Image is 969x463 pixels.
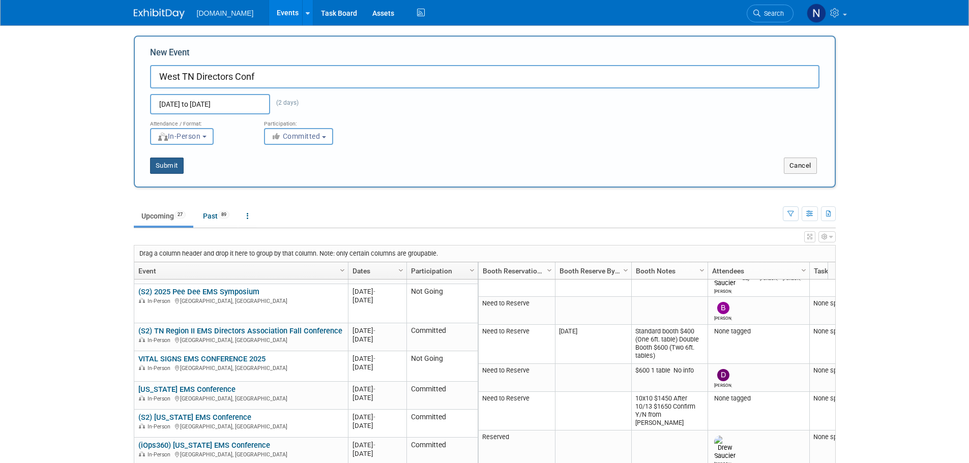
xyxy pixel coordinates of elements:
[813,433,866,441] div: None specified
[631,364,708,392] td: $600 1 table No info
[353,326,402,335] div: [DATE]
[138,287,259,296] a: (S2) 2025 Pee Dee EMS Symposium
[138,394,343,403] div: [GEOGRAPHIC_DATA], [GEOGRAPHIC_DATA]
[717,302,729,314] img: Brian Lawless
[466,262,478,277] a: Column Settings
[395,262,406,277] a: Column Settings
[622,266,630,274] span: Column Settings
[174,211,186,219] span: 27
[138,262,341,280] a: Event
[353,287,402,296] div: [DATE]
[406,410,478,438] td: Committed
[483,262,548,280] a: Booth Reservation Status
[545,266,553,274] span: Column Settings
[150,65,819,88] input: Name of Trade Show / Conference
[813,394,866,403] div: None specified
[148,423,173,430] span: In-Person
[373,327,375,334] span: -
[271,132,320,140] span: Committed
[560,262,625,280] a: Booth Reserve By Date
[138,413,251,422] a: (S2) [US_STATE] EMS Conference
[813,327,866,335] div: None specified
[338,266,346,274] span: Column Settings
[138,326,342,335] a: (S2) TN Region II EMS Directors Association Fall Conference
[631,325,708,364] td: Standard booth $400 (One 6ft. table) Double Booth $600 (Two 6ft. tables)
[150,94,270,114] input: Start Date - End Date
[353,421,402,430] div: [DATE]
[353,296,402,304] div: [DATE]
[373,355,375,362] span: -
[264,128,333,145] button: Committed
[814,262,864,280] a: Tasks
[712,262,803,280] a: Attendees
[411,262,471,280] a: Participation
[714,381,732,388] div: Dave/Rob .
[270,99,299,106] span: (2 days)
[157,132,201,140] span: In-Person
[139,395,145,400] img: In-Person Event
[760,10,784,17] span: Search
[636,262,701,280] a: Booth Notes
[218,211,229,219] span: 89
[813,366,866,375] div: None specified
[150,114,249,128] div: Attendance / Format:
[353,262,400,280] a: Dates
[353,413,402,421] div: [DATE]
[138,450,343,458] div: [GEOGRAPHIC_DATA], [GEOGRAPHIC_DATA]
[134,9,185,19] img: ExhibitDay
[353,441,402,449] div: [DATE]
[631,392,708,430] td: 10x10 $1450 After 10/13 $1650 Confirm Y/N from [PERSON_NAME]
[813,299,866,307] div: None specified
[150,158,184,174] button: Submit
[138,335,343,344] div: [GEOGRAPHIC_DATA], [GEOGRAPHIC_DATA]
[696,262,708,277] a: Column Settings
[712,394,805,403] div: None tagged
[139,423,145,428] img: In-Person Event
[714,436,736,460] img: Drew Saucier
[353,449,402,458] div: [DATE]
[698,266,706,274] span: Column Settings
[373,288,375,295] span: -
[479,392,555,430] td: Need to Reserve
[406,351,478,382] td: Not Going
[148,451,173,458] span: In-Person
[714,287,732,294] div: Drew Saucier
[406,382,478,410] td: Committed
[714,314,732,321] div: Brian Lawless
[397,266,405,274] span: Column Settings
[373,385,375,393] span: -
[264,114,363,128] div: Participation:
[353,354,402,363] div: [DATE]
[138,441,270,450] a: (iOps360) [US_STATE] EMS Conference
[406,284,478,323] td: Not Going
[800,266,808,274] span: Column Settings
[784,158,817,174] button: Cancel
[138,385,236,394] a: [US_STATE] EMS Conference
[406,323,478,351] td: Committed
[195,206,237,226] a: Past89
[555,325,631,364] td: [DATE]
[353,335,402,344] div: [DATE]
[337,262,348,277] a: Column Settings
[620,262,631,277] a: Column Settings
[148,365,173,372] span: In-Person
[353,393,402,402] div: [DATE]
[148,395,173,402] span: In-Person
[807,4,826,23] img: Nicholas Fischer
[373,441,375,449] span: -
[468,266,476,274] span: Column Settings
[373,413,375,421] span: -
[712,327,805,335] div: None tagged
[139,365,145,370] img: In-Person Event
[148,298,173,304] span: In-Person
[139,298,145,303] img: In-Person Event
[479,297,555,325] td: Need to Reserve
[138,296,343,305] div: [GEOGRAPHIC_DATA], [GEOGRAPHIC_DATA]
[150,47,190,63] label: New Event
[150,128,214,145] button: In-Person
[717,369,729,381] img: Dave/Rob .
[798,262,809,277] a: Column Settings
[138,363,343,372] div: [GEOGRAPHIC_DATA], [GEOGRAPHIC_DATA]
[197,9,254,17] span: [DOMAIN_NAME]
[139,451,145,456] img: In-Person Event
